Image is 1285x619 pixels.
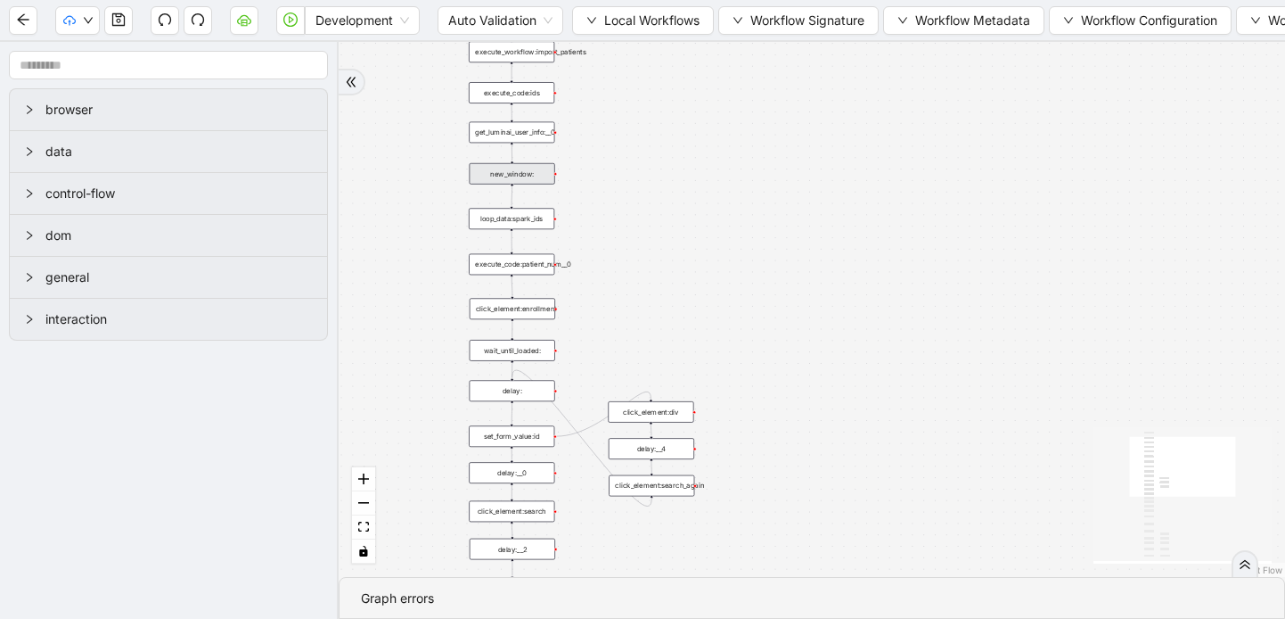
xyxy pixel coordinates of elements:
div: execute_workflow:import_patients [469,41,554,62]
span: general [45,268,313,287]
button: play-circle [276,6,305,35]
button: zoom in [352,467,375,491]
div: click_element:search [469,501,554,523]
span: double-right [345,76,357,88]
g: Edge from execute_code:patient_num__0 to click_element:enrollment [512,277,512,296]
button: undo [151,6,179,35]
button: cloud-server [230,6,258,35]
div: loop_data:spark_ids [469,208,554,229]
div: delay:__2 [470,539,555,560]
span: right [24,230,35,241]
div: set_form_value:id [469,425,554,447]
button: downWorkflow Signature [718,6,879,35]
div: click_element:enrollment [470,298,555,319]
span: interaction [45,309,313,329]
span: right [24,104,35,115]
div: dom [10,215,327,256]
div: delay:__4 [609,438,694,459]
div: browser [10,89,327,130]
span: cloud-server [237,12,251,27]
div: delay: [470,380,555,401]
button: arrow-left [9,6,37,35]
span: down [83,15,94,26]
span: Workflow Metadata [915,11,1030,30]
button: zoom out [352,491,375,516]
div: execute_code:patient_num__0 [469,254,554,276]
span: browser [45,100,313,120]
span: right [24,314,35,325]
span: down [1063,15,1074,26]
span: cloud-upload [63,14,76,27]
button: downLocal Workflows [572,6,714,35]
div: new_window: [470,163,555,185]
div: click_element:div [608,401,693,423]
span: right [24,188,35,199]
g: Edge from click_element:search to delay:__2 [512,524,512,536]
span: control-flow [45,184,313,203]
div: data [10,131,327,172]
span: Local Workflows [604,11,700,30]
div: delay:__0 [469,462,554,483]
button: fit view [352,516,375,540]
div: execute_code:ids [469,82,554,103]
g: Edge from set_form_value:id to click_element:div [557,392,651,436]
button: cloud-uploaddown [55,6,100,35]
span: undo [158,12,172,27]
span: save [111,12,126,27]
span: Auto Validation [448,7,552,34]
button: toggle interactivity [352,540,375,564]
button: downWorkflow Configuration [1049,6,1232,35]
div: control-flow [10,173,327,214]
div: wait_until_loaded: [470,340,555,361]
div: click_element:search_again [609,475,694,497]
span: arrow-left [16,12,30,27]
a: React Flow attribution [1236,565,1282,575]
button: redo [184,6,212,35]
span: redo [191,12,205,27]
span: double-right [1239,558,1251,571]
div: get_luminai_user_info:__0 [469,122,554,144]
div: general [10,257,327,298]
span: down [1250,15,1261,26]
span: Development [315,7,409,34]
button: downWorkflow Metadata [883,6,1044,35]
g: Edge from new_window: to loop_data:spark_ids [512,186,512,206]
span: data [45,142,313,161]
span: right [24,272,35,283]
span: Workflow Signature [750,11,864,30]
span: Workflow Configuration [1081,11,1217,30]
button: save [104,6,133,35]
g: Edge from click_element:search_again to delay: [512,370,652,506]
span: down [733,15,743,26]
span: play-circle [283,12,298,27]
span: down [897,15,908,26]
span: dom [45,226,313,245]
div: Graph errors [361,589,1263,608]
div: interaction [10,299,327,340]
span: down [586,15,597,26]
span: right [24,146,35,157]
